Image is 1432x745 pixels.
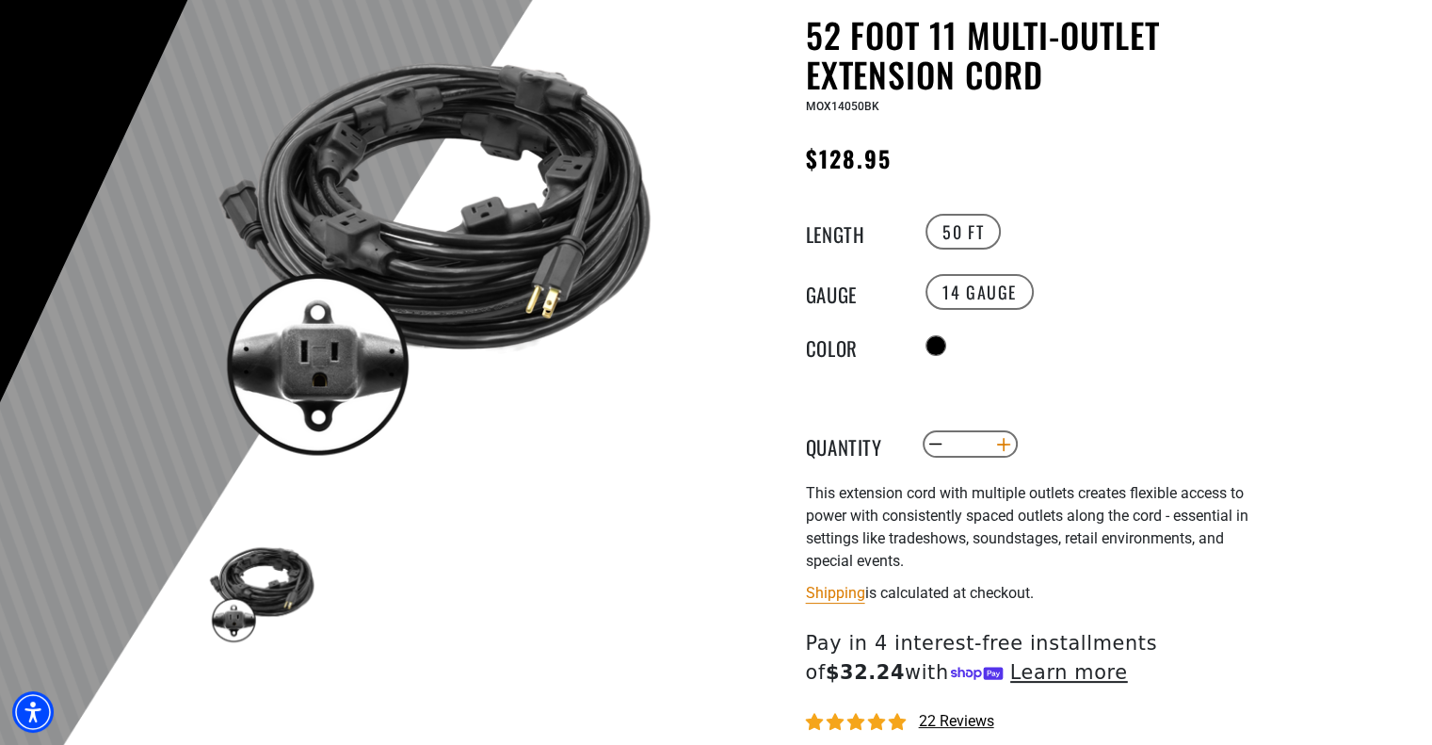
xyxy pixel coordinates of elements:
[12,691,54,733] div: Accessibility Menu
[806,580,1267,606] div: is calculated at checkout.
[806,280,900,304] legend: Gauge
[806,333,900,358] legend: Color
[919,712,994,730] span: 22 reviews
[806,432,900,457] label: Quantity
[806,141,893,175] span: $128.95
[806,219,900,244] legend: Length
[806,15,1267,94] h1: 52 Foot 11 Multi-Outlet Extension Cord
[207,537,316,646] img: black
[806,584,865,602] a: Shipping
[806,714,909,732] span: 4.95 stars
[806,484,1248,570] span: This extension cord with multiple outlets creates flexible access to power with consistently spac...
[207,19,661,473] img: black
[925,214,1001,250] label: 50 FT
[806,100,879,113] span: MOX14050BK
[925,274,1034,310] label: 14 Gauge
